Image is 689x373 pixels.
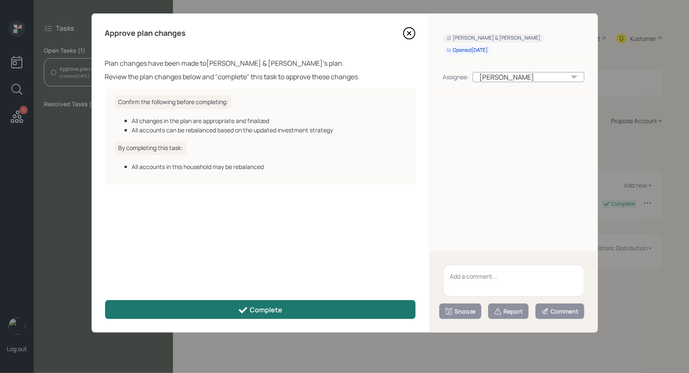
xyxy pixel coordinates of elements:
div: Comment [541,307,579,316]
h6: Confirm the following before completing: [115,95,232,109]
button: Report [488,303,529,319]
button: Complete [105,300,416,319]
div: Assignee: [443,72,469,81]
div: Snooze [445,307,476,316]
div: All accounts can be rebalanced based on the updated investment strategy [132,126,405,134]
h4: Approve plan changes [105,29,186,38]
div: [PERSON_NAME] [473,72,584,82]
div: Report [494,307,523,316]
div: Complete [238,305,282,315]
div: [PERSON_NAME] & [PERSON_NAME] [446,35,541,42]
div: Review the plan changes below and "complete" this task to approve these changes. [105,72,416,82]
div: All changes in the plan are appropriate and finalized [132,116,405,125]
div: All accounts in this household may be rebalanced [132,162,405,171]
div: Plan changes have been made to [PERSON_NAME] & [PERSON_NAME] 's plan. [105,58,416,68]
div: Opened [DATE] [446,47,488,54]
button: Snooze [439,303,481,319]
button: Comment [535,303,584,319]
h6: By completing this task: [115,141,186,155]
